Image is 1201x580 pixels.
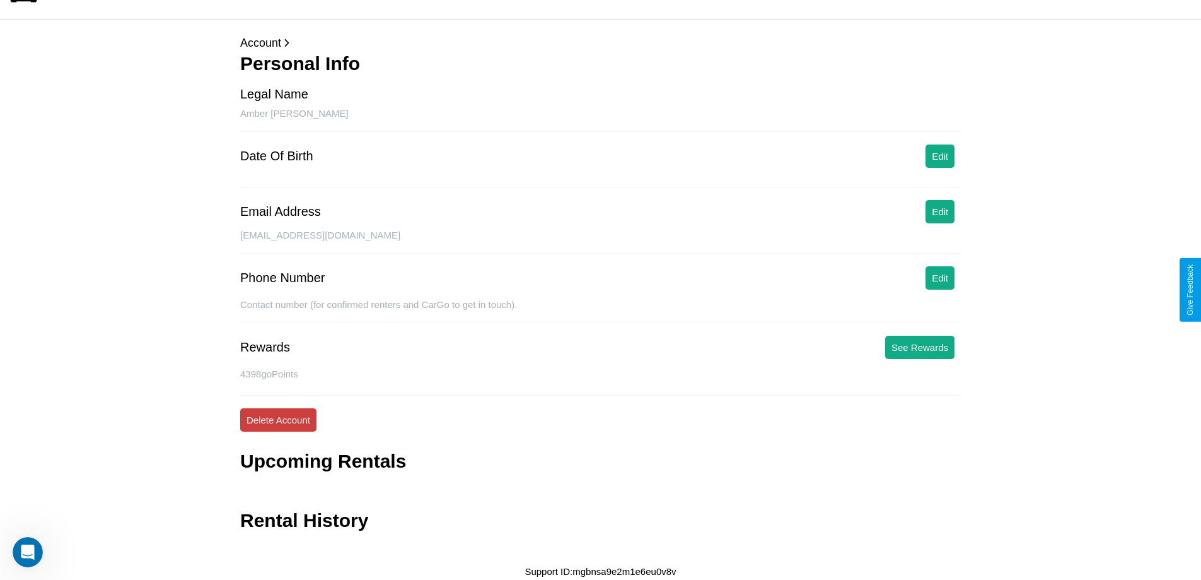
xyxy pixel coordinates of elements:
[925,200,954,223] button: Edit
[525,563,676,580] p: Support ID: mgbnsa9e2m1e6eu0v8v
[240,271,325,285] div: Phone Number
[240,53,961,74] h3: Personal Info
[925,145,954,168] button: Edit
[885,336,954,359] button: See Rewards
[240,33,961,53] p: Account
[240,149,313,163] div: Date Of Birth
[240,340,290,355] div: Rewards
[240,204,321,219] div: Email Address
[1186,264,1195,316] div: Give Feedback
[240,108,961,132] div: Amber [PERSON_NAME]
[240,87,308,102] div: Legal Name
[240,510,368,531] h3: Rental History
[240,451,406,472] h3: Upcoming Rentals
[13,537,43,567] iframe: Intercom live chat
[240,365,961,382] p: 4398 goPoints
[240,230,961,254] div: [EMAIL_ADDRESS][DOMAIN_NAME]
[240,408,316,432] button: Delete Account
[925,266,954,290] button: Edit
[240,299,961,323] div: Contact number (for confirmed renters and CarGo to get in touch).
